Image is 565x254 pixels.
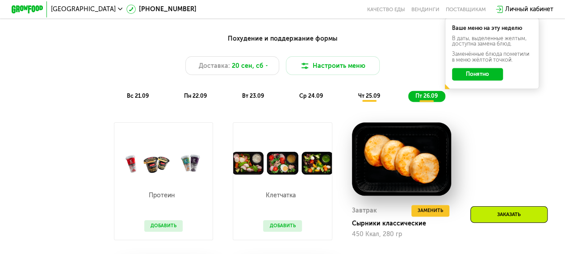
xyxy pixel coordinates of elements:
span: [GEOGRAPHIC_DATA] [51,6,116,12]
span: Заменить [418,207,443,215]
button: Настроить меню [286,56,380,75]
span: чт 25.09 [358,92,380,99]
a: [PHONE_NUMBER] [126,4,197,14]
button: Добавить [144,220,183,232]
button: Заменить [411,205,449,217]
div: Ваше меню на эту неделю [452,25,532,31]
div: В даты, выделенные желтым, доступна замена блюд. [452,36,532,47]
button: Понятно [452,68,502,80]
div: Заменённые блюда пометили в меню жёлтой точкой. [452,51,532,62]
button: Добавить [263,220,301,232]
span: ср 24.09 [299,92,323,99]
div: Завтрак [352,205,377,217]
span: вт 23.09 [242,92,264,99]
div: поставщикам [446,6,486,12]
span: пт 26.09 [415,92,437,99]
div: 450 Ккал, 280 гр [352,231,452,238]
a: Качество еды [367,6,405,12]
span: вс 21.09 [127,92,149,99]
div: Сырники классические [352,220,458,228]
div: Похудение и поддержание формы [50,34,515,44]
span: 20 сен, сб [232,61,263,71]
div: Заказать [470,206,548,223]
p: Клетчатка [263,192,297,199]
a: Вендинги [411,6,439,12]
div: Личный кабинет [505,4,553,14]
p: Протеин [144,192,179,199]
span: пн 22.09 [184,92,207,99]
span: Доставка: [199,61,230,71]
